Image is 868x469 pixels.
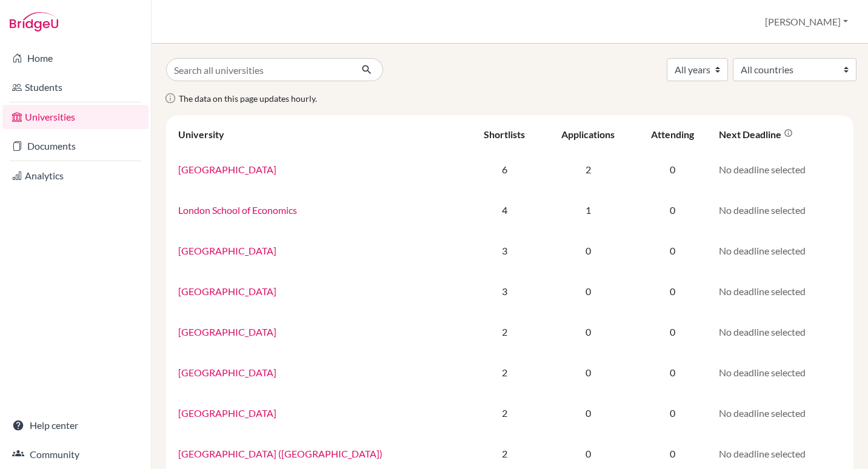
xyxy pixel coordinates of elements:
a: Documents [2,134,149,158]
div: Attending [651,128,694,140]
a: Students [2,75,149,99]
td: 2 [467,311,542,352]
td: 0 [542,230,633,271]
span: The data on this page updates hourly. [179,93,317,104]
div: Next deadline [719,128,793,140]
th: University [171,120,467,149]
td: 0 [634,190,712,230]
img: Bridge-U [10,12,58,32]
span: No deadline selected [719,367,806,378]
a: Community [2,442,149,467]
a: Analytics [2,164,149,188]
td: 3 [467,271,542,311]
td: 6 [467,149,542,190]
button: [PERSON_NAME] [760,10,853,33]
span: No deadline selected [719,204,806,216]
td: 1 [542,190,633,230]
td: 0 [542,271,633,311]
a: [GEOGRAPHIC_DATA] ([GEOGRAPHIC_DATA]) [178,448,382,459]
div: Shortlists [484,128,525,140]
a: [GEOGRAPHIC_DATA] [178,367,276,378]
a: Help center [2,413,149,437]
a: Home [2,46,149,70]
a: [GEOGRAPHIC_DATA] [178,285,276,297]
span: No deadline selected [719,326,806,338]
td: 0 [634,271,712,311]
a: [GEOGRAPHIC_DATA] [178,245,276,256]
td: 0 [634,311,712,352]
td: 0 [634,230,712,271]
td: 0 [634,149,712,190]
td: 0 [542,352,633,393]
input: Search all universities [166,58,352,81]
td: 2 [467,352,542,393]
a: London School of Economics [178,204,297,216]
td: 4 [467,190,542,230]
td: 3 [467,230,542,271]
td: 0 [542,393,633,433]
div: Applications [561,128,615,140]
a: [GEOGRAPHIC_DATA] [178,407,276,419]
td: 0 [634,352,712,393]
td: 2 [467,393,542,433]
span: No deadline selected [719,164,806,175]
a: Universities [2,105,149,129]
span: No deadline selected [719,245,806,256]
span: No deadline selected [719,407,806,419]
a: [GEOGRAPHIC_DATA] [178,326,276,338]
td: 2 [542,149,633,190]
span: No deadline selected [719,448,806,459]
td: 0 [542,311,633,352]
span: No deadline selected [719,285,806,297]
a: [GEOGRAPHIC_DATA] [178,164,276,175]
td: 0 [634,393,712,433]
